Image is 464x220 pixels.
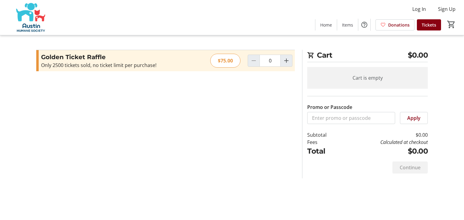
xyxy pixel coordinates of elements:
[412,5,426,13] span: Log In
[358,19,370,31] button: Help
[320,22,332,28] span: Home
[41,62,173,69] div: Only 2500 tickets sold, no ticket limit per purchase!
[281,55,292,66] button: Increment by one
[210,54,240,68] div: $75.00
[408,4,431,14] button: Log In
[307,50,428,62] h2: Cart
[259,55,281,67] input: Golden Ticket Raffle Quantity
[433,4,460,14] button: Sign Up
[342,22,353,28] span: Items
[307,146,342,157] td: Total
[337,19,358,30] a: Items
[400,112,428,124] button: Apply
[4,2,57,33] img: Austin Humane Society's Logo
[307,112,395,124] input: Enter promo or passcode
[407,114,420,122] span: Apply
[446,19,457,30] button: Cart
[307,67,428,89] div: Cart is empty
[315,19,337,30] a: Home
[342,146,428,157] td: $0.00
[417,19,441,30] a: Tickets
[438,5,456,13] span: Sign Up
[41,53,173,62] h3: Golden Ticket Raffle
[408,50,428,61] span: $0.00
[422,22,436,28] span: Tickets
[342,131,428,139] td: $0.00
[307,131,342,139] td: Subtotal
[307,139,342,146] td: Fees
[375,19,414,30] a: Donations
[307,104,352,111] label: Promo or Passcode
[388,22,410,28] span: Donations
[342,139,428,146] td: Calculated at checkout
